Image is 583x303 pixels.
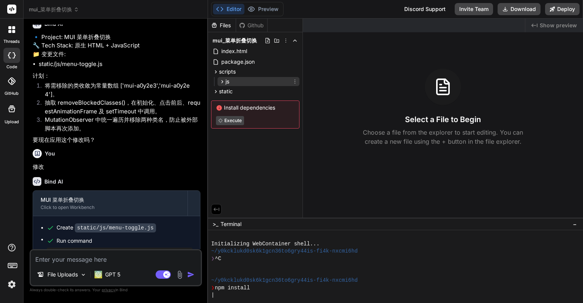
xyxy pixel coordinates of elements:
label: threads [3,38,20,45]
span: Terminal [221,220,241,228]
span: scripts [219,68,236,75]
p: GPT 5 [105,271,120,278]
p: 🔹 Project: MUI 菜单折叠切换 🔧 Tech Stack: 原生 HTML + JavaScript 📁 变更文件: [33,33,200,59]
img: GPT 5 [95,271,102,278]
span: mui_菜单折叠切换 [213,37,257,44]
li: static/js/menu-toggle.js [39,60,200,69]
span: >_ [213,220,218,228]
p: 修改 [33,163,200,171]
button: MUI 菜单折叠切换Click to open Workbench [33,191,188,216]
span: ❯ [211,284,215,292]
p: Choose a file from the explorer to start editing. You can create a new file using the + button in... [358,128,528,146]
span: − [573,220,577,228]
div: Github [236,22,267,29]
img: attachment [175,270,184,279]
span: | [211,292,214,299]
button: Preview [244,4,282,14]
div: Files [208,22,236,29]
span: Initializing WebContainer shell... [211,240,319,248]
label: code [6,64,17,70]
div: Create [57,224,156,232]
span: privacy [102,287,115,292]
span: package.json [221,57,255,66]
div: Discord Support [400,3,450,15]
label: Upload [5,119,19,125]
span: ~/y0kcklukd0sk6k1gcn36to6gry44is-fi4k-nxcmi6hd [211,248,358,255]
p: 要现在应用这个修改吗？ [33,136,200,144]
img: icon [187,271,195,278]
h6: Bind AI [44,178,63,185]
h3: Select a File to Begin [405,114,481,125]
span: ❯ [211,255,215,262]
div: MUI 菜单折叠切换 [41,196,180,204]
button: Editor [213,4,244,14]
button: − [571,218,578,230]
label: GitHub [5,90,19,97]
li: 抽取 removeBlockedClasses()，在初始化、点击前后、requestAnimationFrame 及 setTimeout 中调用。 [39,99,200,116]
button: Deploy [545,3,580,15]
span: static [219,88,233,95]
li: MutationObserver 中统一遍历并移除两种类名，防止被外部脚本再次添加。 [39,116,200,133]
span: index.html [221,47,248,56]
span: Run command [57,237,192,245]
button: Execute [216,116,244,125]
img: settings [5,278,18,291]
div: Click to open Workbench [41,204,180,210]
span: ^C [215,255,221,262]
span: npm install [215,284,250,292]
p: File Uploads [47,271,78,278]
span: js [225,78,229,85]
button: Download [498,3,540,15]
button: Invite Team [455,3,493,15]
p: 计划： [33,72,200,80]
span: mui_菜单折叠切换 [29,6,79,13]
span: Show preview [540,22,577,29]
p: Always double-check its answers. Your in Bind [30,286,202,294]
img: Pick Models [80,272,87,278]
h6: You [45,150,55,157]
span: Install dependencies [216,104,295,111]
li: 将需移除的类收敛为常量数组 ['mui-a0y2e3','mui-a0y2e4']。 [39,82,200,99]
span: ~/y0kcklukd0sk6k1gcn36to6gry44is-fi4k-nxcmi6hd [211,277,358,284]
code: static/js/menu-toggle.js [75,223,156,232]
